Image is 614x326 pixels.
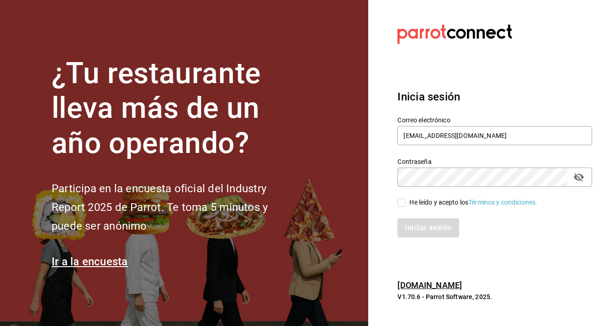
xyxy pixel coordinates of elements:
h2: Participa en la encuesta oficial del Industry Report 2025 de Parrot. Te toma 5 minutos y puede se... [52,179,298,235]
a: [DOMAIN_NAME] [397,280,462,290]
label: Contraseña [397,158,592,164]
h1: ¿Tu restaurante lleva más de un año operando? [52,56,298,161]
h3: Inicia sesión [397,89,592,105]
button: passwordField [571,169,587,185]
a: Ir a la encuesta [52,255,128,268]
div: He leído y acepto los [409,198,537,207]
p: V1.70.6 - Parrot Software, 2025. [397,292,592,301]
a: Términos y condiciones. [468,199,537,206]
label: Correo electrónico [397,116,592,123]
input: Ingresa tu correo electrónico [397,126,592,145]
